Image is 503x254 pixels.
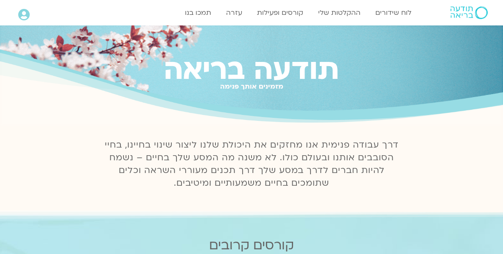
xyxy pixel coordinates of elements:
[222,5,246,21] a: עזרה
[371,5,416,21] a: לוח שידורים
[181,5,215,21] a: תמכו בנו
[450,6,488,19] img: תודעה בריאה
[314,5,365,21] a: ההקלטות שלי
[100,139,403,190] p: דרך עבודה פנימית אנו מחזקים את היכולת שלנו ליצור שינוי בחיינו, בחיי הסובבים אותנו ובעולם כולו. לא...
[4,238,499,253] h2: קורסים קרובים
[253,5,307,21] a: קורסים ופעילות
